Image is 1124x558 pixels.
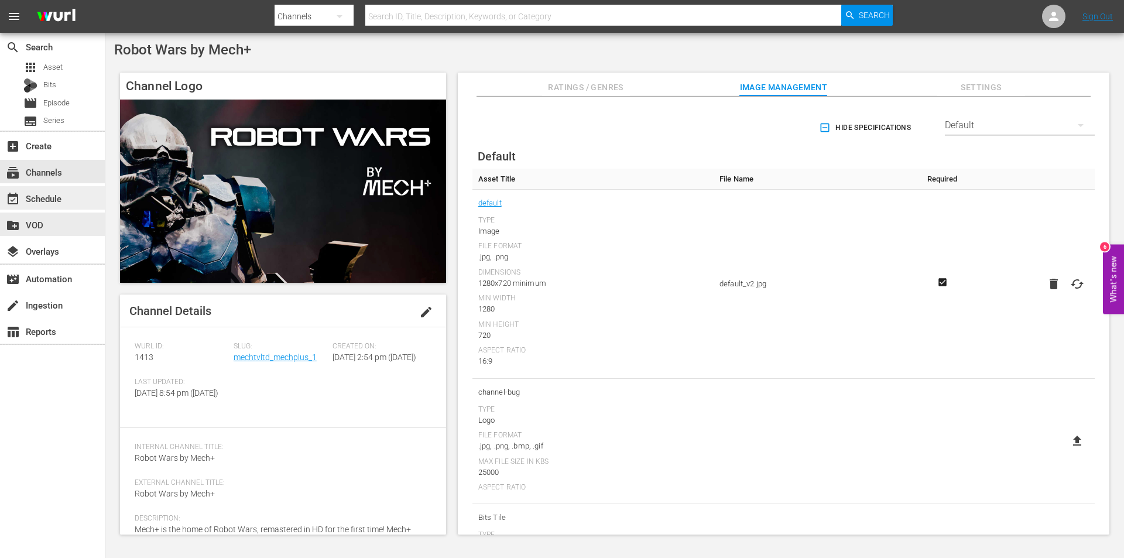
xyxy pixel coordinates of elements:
[478,268,708,278] div: Dimensions
[478,440,708,452] div: .jpg, .png, .bmp, .gif
[478,415,708,426] div: Logo
[23,114,37,128] span: Series
[135,342,228,351] span: Wurl ID:
[478,149,516,163] span: Default
[478,467,708,478] div: 25000
[6,325,20,339] span: Reports
[333,342,426,351] span: Created On:
[114,42,251,58] span: Robot Wars by Mech+
[6,166,20,180] span: Channels
[43,61,63,73] span: Asset
[817,111,916,144] button: Hide Specifications
[472,169,714,190] th: Asset Title
[135,388,218,398] span: [DATE] 8:54 pm ([DATE])
[412,298,440,326] button: edit
[821,122,911,134] span: Hide Specifications
[43,79,56,91] span: Bits
[120,73,446,100] h4: Channel Logo
[714,190,917,379] td: default_v2.jpg
[478,355,708,367] div: 16:9
[43,115,64,126] span: Series
[945,109,1095,142] div: Default
[129,304,211,318] span: Channel Details
[478,294,708,303] div: Min Width
[478,405,708,415] div: Type
[478,510,708,525] span: Bits Tile
[1103,244,1124,314] button: Open Feedback Widget
[935,277,950,287] svg: Required
[120,100,446,283] img: Robot Wars by Mech+
[333,352,416,362] span: [DATE] 2:54 pm ([DATE])
[234,352,317,362] a: mechtvltd_mechplus_1
[917,169,968,190] th: Required
[478,431,708,440] div: File Format
[859,5,890,26] span: Search
[478,278,708,289] div: 1280x720 minimum
[478,251,708,263] div: .jpg, .png
[478,385,708,400] span: channel-bug
[6,40,20,54] span: Search
[739,80,827,95] span: Image Management
[43,97,70,109] span: Episode
[937,80,1025,95] span: Settings
[6,245,20,259] span: Overlays
[23,78,37,93] div: Bits
[1100,242,1109,251] div: 6
[135,378,228,387] span: Last Updated:
[478,225,708,237] div: Image
[1082,12,1113,21] a: Sign Out
[478,483,708,492] div: Aspect Ratio
[478,346,708,355] div: Aspect Ratio
[419,305,433,319] span: edit
[542,80,630,95] span: Ratings / Genres
[23,96,37,110] span: Episode
[135,489,215,498] span: Robot Wars by Mech+
[6,272,20,286] span: Automation
[6,299,20,313] span: Ingestion
[714,169,917,190] th: File Name
[135,453,215,463] span: Robot Wars by Mech+
[478,242,708,251] div: File Format
[478,303,708,315] div: 1280
[6,139,20,153] span: Create
[478,196,502,211] a: default
[7,9,21,23] span: menu
[841,5,893,26] button: Search
[135,514,426,523] span: Description:
[135,352,153,362] span: 1413
[28,3,84,30] img: ans4CAIJ8jUAAAAAAAAAAAAAAAAAAAAAAAAgQb4GAAAAAAAAAAAAAAAAAAAAAAAAJMjXAAAAAAAAAAAAAAAAAAAAAAAAgAT5G...
[478,457,708,467] div: Max File Size In Kbs
[478,330,708,341] div: 720
[478,320,708,330] div: Min Height
[135,478,426,488] span: External Channel Title:
[478,530,708,540] div: Type
[478,216,708,225] div: Type
[6,192,20,206] span: Schedule
[6,218,20,232] span: VOD
[23,60,37,74] span: Asset
[135,443,426,452] span: Internal Channel Title:
[234,342,327,351] span: Slug:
